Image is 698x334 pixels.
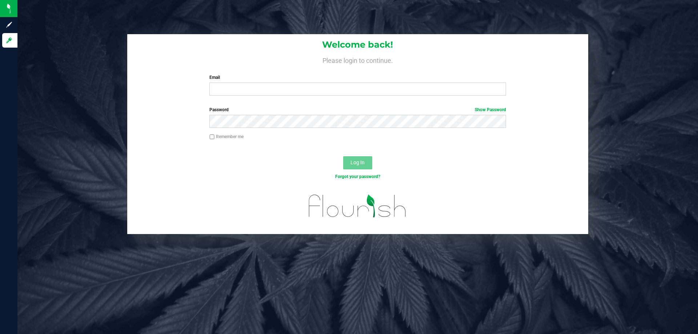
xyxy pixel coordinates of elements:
[209,107,229,112] span: Password
[209,134,214,140] input: Remember me
[209,74,506,81] label: Email
[127,55,588,64] h4: Please login to continue.
[475,107,506,112] a: Show Password
[343,156,372,169] button: Log In
[300,188,415,225] img: flourish_logo.svg
[5,37,13,44] inline-svg: Log in
[127,40,588,49] h1: Welcome back!
[209,133,244,140] label: Remember me
[335,174,380,179] a: Forgot your password?
[5,21,13,28] inline-svg: Sign up
[350,160,365,165] span: Log In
